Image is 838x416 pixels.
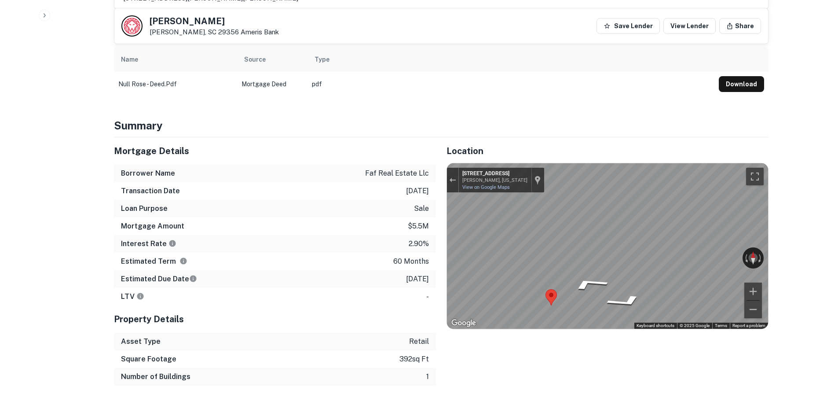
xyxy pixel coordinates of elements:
div: Street View [447,163,768,329]
h4: Summary [114,118,768,133]
p: 2.90% [409,239,429,249]
p: faf real estate llc [365,168,429,179]
button: Exit the Street View [447,174,458,186]
img: Google [449,317,478,329]
h6: Borrower Name [121,168,175,179]
button: Zoom out [744,301,762,318]
h6: Estimated Term [121,256,187,267]
td: null rose - deed.pdf [114,72,237,96]
a: Show location on map [534,175,541,185]
p: retail [409,336,429,347]
h6: Mortgage Amount [121,221,184,232]
p: [PERSON_NAME], SC 29356 [150,28,279,36]
div: Name [121,54,138,65]
h6: Square Footage [121,354,176,364]
button: Rotate clockwise [757,247,764,269]
div: Type [315,54,329,65]
p: [DATE] [406,274,429,284]
p: - [426,291,429,302]
div: scrollable content [114,47,768,96]
a: Open this area in Google Maps (opens a new window) [449,317,478,329]
h6: Transaction Date [121,186,180,196]
td: pdf [307,72,714,96]
div: [PERSON_NAME], [US_STATE] [462,177,527,183]
p: 1 [426,372,429,382]
h5: Mortgage Details [114,144,436,158]
h6: Interest Rate [121,239,176,249]
button: Zoom in [744,283,762,300]
svg: The interest rates displayed on the website are for informational purposes only and may be report... [168,239,176,247]
th: Name [114,47,237,72]
span: © 2025 Google [680,323,710,328]
th: Source [237,47,307,72]
h6: Loan Purpose [121,203,168,214]
p: $5.5m [408,221,429,232]
a: View Lender [663,18,716,34]
button: Reset the view [749,247,757,269]
button: Share [719,18,761,34]
div: Source [244,54,266,65]
h6: Number of Buildings [121,372,190,382]
a: View on Google Maps [462,184,510,190]
svg: Term is based on a standard schedule for this type of loan. [179,257,187,265]
p: sale [414,203,429,214]
h6: LTV [121,291,144,302]
button: Keyboard shortcuts [637,323,674,329]
h6: Asset Type [121,336,161,347]
div: Map [447,163,768,329]
h6: Estimated Due Date [121,274,197,284]
svg: LTVs displayed on the website are for informational purposes only and may be reported incorrectly... [136,292,144,300]
button: Toggle fullscreen view [746,168,764,185]
path: Go Northwest, Rose Ln [556,274,622,294]
p: 60 months [393,256,429,267]
p: [DATE] [406,186,429,196]
a: Ameris Bank [241,28,279,36]
button: Download [719,76,764,92]
p: 392 sq ft [399,354,429,364]
button: Save Lender [596,18,660,34]
h5: Property Details [114,313,436,326]
a: Report a problem [732,323,765,328]
iframe: Chat Widget [794,346,838,388]
td: Mortgage Deed [237,72,307,96]
div: [STREET_ADDRESS] [462,170,527,177]
h5: [PERSON_NAME] [150,17,279,26]
svg: Estimate is based on a standard schedule for this type of loan. [189,275,197,283]
button: Rotate counterclockwise [743,247,749,269]
path: Go Southeast, Rose Ln [592,291,658,311]
h5: Location [446,144,768,158]
a: Terms (opens in new tab) [715,323,727,328]
th: Type [307,47,714,72]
